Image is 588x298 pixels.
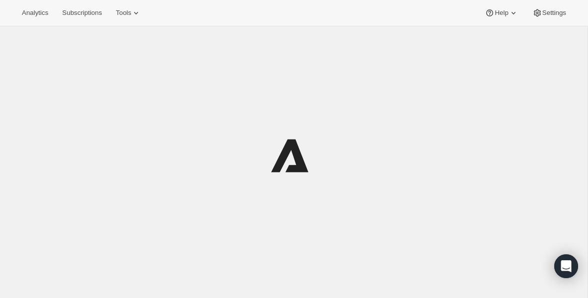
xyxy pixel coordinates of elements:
button: Help [479,6,524,20]
span: Subscriptions [62,9,102,17]
div: Open Intercom Messenger [554,254,578,278]
span: Analytics [22,9,48,17]
button: Settings [526,6,572,20]
span: Help [495,9,508,17]
button: Subscriptions [56,6,108,20]
span: Tools [116,9,131,17]
button: Tools [110,6,147,20]
span: Settings [542,9,566,17]
button: Analytics [16,6,54,20]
